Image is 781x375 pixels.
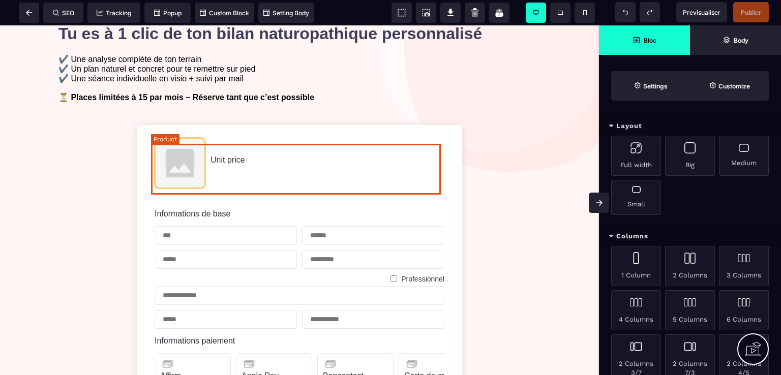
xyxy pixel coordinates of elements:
[155,311,235,320] label: Informations paiement
[611,290,661,330] div: 4 Columns
[58,19,540,79] text: ✔️ Une analyse complète de ton terrain ✔️ Un plan naturel et concret pour te remettre sur pied ✔️...
[404,331,419,346] img: credit-card-icon.png
[719,246,769,286] div: 3 Columns
[160,331,175,346] img: credit-card-icon.png
[644,37,656,44] strong: Bloc
[719,290,769,330] div: 6 Columns
[53,9,74,17] span: SEO
[401,249,444,258] label: Professionnel
[665,246,715,286] div: 2 Columns
[665,290,715,330] div: 5 Columns
[718,82,750,90] strong: Customize
[676,2,727,22] span: Preview
[211,130,245,139] span: Unit price
[58,68,314,76] b: ⏳ Places limitées à 15 par mois – Réserve tant que c’est possible
[690,25,781,55] span: Open Layer Manager
[200,9,249,17] span: Custom Block
[392,3,412,23] span: View components
[599,25,690,55] span: Open Blocks
[665,136,715,176] div: Big
[242,346,279,355] label: Apple Pay
[404,346,458,355] label: Carte de crédit
[683,9,720,16] span: Previsualiser
[611,136,661,176] div: Full width
[263,9,309,17] span: Setting Body
[611,71,690,101] span: Settings
[599,117,781,136] div: Layout
[154,9,182,17] span: Popup
[611,180,661,215] div: Small
[155,184,444,193] h5: Informations de base
[599,227,781,246] div: Columns
[611,246,661,286] div: 1 Column
[160,346,181,355] label: Affirm
[155,112,205,163] img: Product image
[323,331,338,346] img: credit-card-icon.png
[741,9,761,16] span: Publier
[242,331,257,346] img: credit-card-icon.png
[719,136,769,176] div: Medium
[643,82,668,90] strong: Settings
[323,346,364,355] label: Bancontact
[690,71,769,101] span: Open Style Manager
[97,9,131,17] span: Tracking
[734,37,748,44] strong: Body
[416,3,436,23] span: Screenshot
